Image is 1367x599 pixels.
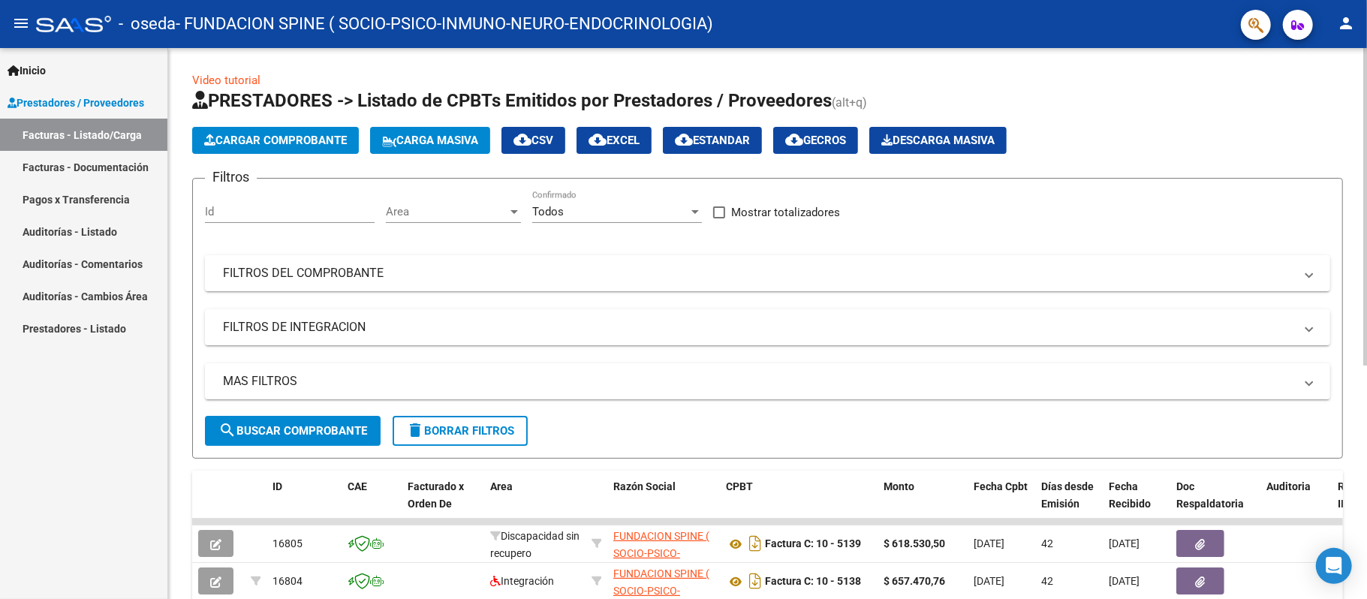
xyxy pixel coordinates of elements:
mat-icon: cloud_download [785,131,803,149]
span: [DATE] [1109,575,1140,587]
datatable-header-cell: CPBT [720,471,878,537]
span: Días desde Emisión [1041,480,1094,510]
datatable-header-cell: Monto [878,471,968,537]
div: 30709372145 [613,565,714,597]
i: Descargar documento [745,569,765,593]
span: Razón Social [613,480,676,492]
button: Borrar Filtros [393,416,528,446]
span: Borrar Filtros [406,424,514,438]
button: Cargar Comprobante [192,127,359,154]
button: Estandar [663,127,762,154]
span: Todos [532,205,564,218]
span: [DATE] [974,575,1004,587]
mat-expansion-panel-header: MAS FILTROS [205,363,1330,399]
span: [DATE] [1109,537,1140,549]
span: [DATE] [974,537,1004,549]
span: Area [386,205,507,218]
button: Buscar Comprobante [205,416,381,446]
strong: Factura C: 10 - 5139 [765,538,861,550]
span: Estandar [675,134,750,147]
span: Buscar Comprobante [218,424,367,438]
span: (alt+q) [832,95,867,110]
button: CSV [501,127,565,154]
span: Monto [884,480,914,492]
datatable-header-cell: Días desde Emisión [1035,471,1103,537]
mat-icon: cloud_download [513,131,531,149]
datatable-header-cell: Razón Social [607,471,720,537]
div: 30709372145 [613,528,714,559]
mat-panel-title: FILTROS DEL COMPROBANTE [223,265,1294,281]
datatable-header-cell: ID [266,471,342,537]
span: Cargar Comprobante [204,134,347,147]
button: Descarga Masiva [869,127,1007,154]
span: Inicio [8,62,46,79]
span: - oseda [119,8,176,41]
span: Discapacidad sin recupero [490,530,580,559]
span: Gecros [785,134,846,147]
mat-icon: menu [12,14,30,32]
datatable-header-cell: Doc Respaldatoria [1170,471,1260,537]
datatable-header-cell: Fecha Recibido [1103,471,1170,537]
span: 42 [1041,575,1053,587]
span: Descarga Masiva [881,134,995,147]
span: Prestadores / Proveedores [8,95,144,111]
span: CSV [513,134,553,147]
span: Carga Masiva [382,134,478,147]
button: Gecros [773,127,858,154]
span: Mostrar totalizadores [731,203,840,221]
mat-panel-title: FILTROS DE INTEGRACION [223,319,1294,336]
button: Carga Masiva [370,127,490,154]
datatable-header-cell: Fecha Cpbt [968,471,1035,537]
span: 42 [1041,537,1053,549]
datatable-header-cell: Area [484,471,586,537]
span: CAE [348,480,367,492]
mat-icon: cloud_download [589,131,607,149]
span: EXCEL [589,134,640,147]
span: Facturado x Orden De [408,480,464,510]
span: CPBT [726,480,753,492]
span: Area [490,480,513,492]
span: Integración [490,575,554,587]
datatable-header-cell: Facturado x Orden De [402,471,484,537]
mat-icon: search [218,421,236,439]
h3: Filtros [205,167,257,188]
mat-expansion-panel-header: FILTROS DE INTEGRACION [205,309,1330,345]
datatable-header-cell: CAE [342,471,402,537]
span: Doc Respaldatoria [1176,480,1244,510]
mat-icon: cloud_download [675,131,693,149]
span: 16804 [272,575,303,587]
datatable-header-cell: Auditoria [1260,471,1332,537]
strong: $ 657.470,76 [884,575,945,587]
span: FUNDACION SPINE ( SOCIO-PSICO-INMUNO-NEURO-ENDOCRINOLOGIA) [613,530,709,593]
i: Descargar documento [745,531,765,555]
span: Fecha Recibido [1109,480,1151,510]
span: Auditoria [1266,480,1311,492]
strong: $ 618.530,50 [884,537,945,549]
span: 16805 [272,537,303,549]
mat-expansion-panel-header: FILTROS DEL COMPROBANTE [205,255,1330,291]
button: EXCEL [577,127,652,154]
mat-icon: delete [406,421,424,439]
mat-icon: person [1337,14,1355,32]
app-download-masive: Descarga masiva de comprobantes (adjuntos) [869,127,1007,154]
span: Fecha Cpbt [974,480,1028,492]
mat-panel-title: MAS FILTROS [223,373,1294,390]
span: ID [272,480,282,492]
a: Video tutorial [192,74,260,87]
span: PRESTADORES -> Listado de CPBTs Emitidos por Prestadores / Proveedores [192,90,832,111]
strong: Factura C: 10 - 5138 [765,576,861,588]
div: Open Intercom Messenger [1316,548,1352,584]
span: - FUNDACION SPINE ( SOCIO-PSICO-INMUNO-NEURO-ENDOCRINOLOGIA) [176,8,713,41]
